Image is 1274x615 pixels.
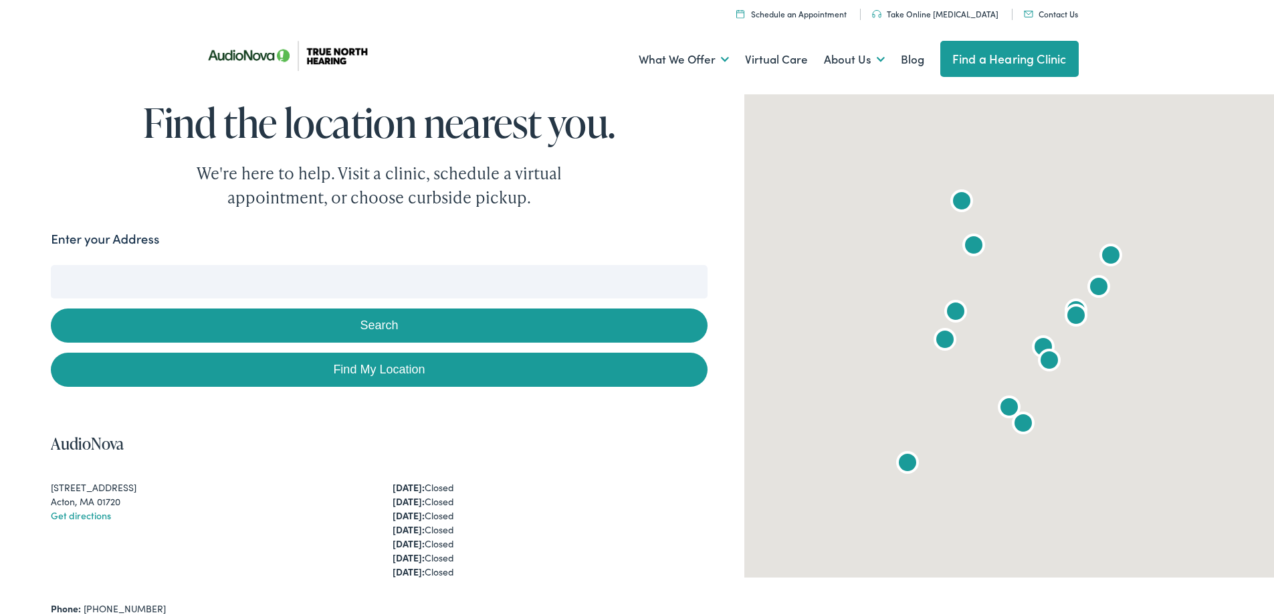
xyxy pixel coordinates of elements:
div: We're here to help. Visit a clinic, schedule a virtual appointment, or choose curbside pickup. [165,161,593,209]
a: AudioNova [51,432,124,454]
div: AudioNova [958,231,990,263]
strong: Phone: [51,602,81,615]
div: [STREET_ADDRESS] [51,480,366,495]
strong: [DATE]: [393,551,425,564]
div: AudioNova [929,325,961,357]
strong: [DATE]: [393,523,425,536]
strong: [DATE]: [393,537,425,550]
a: Blog [901,35,924,84]
strong: [DATE]: [393,495,425,508]
input: Enter your address or zip code [51,265,707,298]
a: [PHONE_NUMBER] [84,602,166,615]
h1: Find the location nearest you. [51,100,707,145]
div: True North Hearing by AudioNova [1095,241,1127,273]
a: What We Offer [639,35,729,84]
strong: [DATE]: [393,509,425,522]
div: True North Hearing by AudioNova [940,297,972,329]
img: Headphones icon in color code ffb348 [872,10,881,18]
a: Virtual Care [745,35,808,84]
button: Search [51,309,707,343]
div: AudioNova [993,393,1025,425]
div: AudioNova [1033,346,1065,378]
strong: [DATE]: [393,565,425,578]
a: Get directions [51,509,111,522]
div: Closed Closed Closed Closed Closed Closed Closed [393,480,708,579]
div: Acton, MA 01720 [51,495,366,509]
img: Mail icon in color code ffb348, used for communication purposes [1024,11,1033,17]
a: Schedule an Appointment [736,8,847,19]
a: Find My Location [51,353,707,387]
strong: [DATE]: [393,480,425,494]
div: AudioNova [891,448,924,480]
div: AudioNova [1027,333,1059,365]
a: Find a Hearing Clinic [940,41,1079,77]
label: Enter your Address [51,230,159,249]
img: Icon symbolizing a calendar in color code ffb348 [736,9,744,18]
div: AudioNova [946,187,978,219]
a: Contact Us [1024,8,1078,19]
a: Take Online [MEDICAL_DATA] [872,8,998,19]
div: AudioNova [1060,301,1092,333]
a: About Us [824,35,885,84]
div: AudioNova [1060,296,1092,328]
div: AudioNova [1083,272,1115,304]
div: AudioNova [1007,409,1039,441]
